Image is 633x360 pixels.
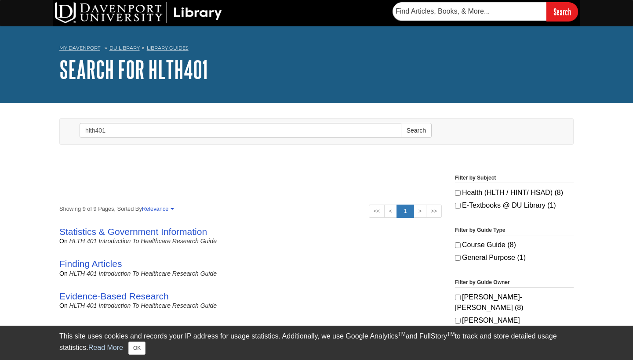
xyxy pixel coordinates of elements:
[455,295,461,300] input: [PERSON_NAME]-[PERSON_NAME] (8)
[59,44,100,52] a: My Davenport
[455,252,574,263] label: General Purpose (1)
[455,318,461,324] input: [PERSON_NAME][GEOGRAPHIC_DATA] (1)
[59,302,68,309] span: on
[55,2,222,23] img: DU Library
[128,342,146,355] button: Close
[398,331,405,337] sup: TM
[455,315,574,336] label: [PERSON_NAME][GEOGRAPHIC_DATA] (1)
[455,240,574,250] label: Course Guide (8)
[369,205,442,218] ul: Search Pagination
[455,174,574,183] legend: Filter by Subject
[59,56,574,83] h1: Search for hlth401
[59,291,169,301] a: Evidence-Based Research
[59,42,574,56] nav: breadcrumb
[455,255,461,261] input: General Purpose (1)
[455,203,461,209] input: E-Textbooks @ DU Library (1)
[393,2,546,21] input: Find Articles, Books, & More...
[384,205,397,218] a: <
[447,331,455,337] sup: TM
[401,123,432,138] button: Search
[59,324,198,334] a: Get Help From [PERSON_NAME]
[369,205,385,218] a: <<
[142,205,173,212] a: Relevance
[109,45,140,51] a: DU Library
[397,205,414,218] a: 1
[393,2,578,21] form: Searches DU Library's articles, books, and more
[455,292,574,313] label: [PERSON_NAME]-[PERSON_NAME] (8)
[59,227,207,237] a: Statistics & Government Information
[80,123,401,138] input: Enter Search Words
[455,242,461,248] input: Course Guide (8)
[59,270,68,277] span: on
[69,302,217,309] a: HLTH 401 Introduction to Healthcare Research Guide
[59,238,68,245] span: on
[455,278,574,288] legend: Filter by Guide Owner
[426,205,442,218] a: >>
[59,331,574,355] div: This site uses cookies and records your IP address for usage statistics. Additionally, we use Goo...
[69,238,217,245] a: HLTH 401 Introduction to Healthcare Research Guide
[414,205,426,218] a: >
[546,2,578,21] input: Search
[147,45,189,51] a: Library Guides
[88,344,123,351] a: Read More
[455,190,461,196] input: Health (HLTH / HINT/ HSAD) (8)
[455,187,574,198] label: Health (HLTH / HINT/ HSAD) (8)
[69,270,217,277] a: HLTH 401 Introduction to Healthcare Research Guide
[59,259,122,269] a: Finding Articles
[455,200,574,211] label: E-Textbooks @ DU Library (1)
[455,226,574,235] legend: Filter by Guide Type
[59,205,442,213] strong: Showing 9 of 9 Pages, Sorted By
